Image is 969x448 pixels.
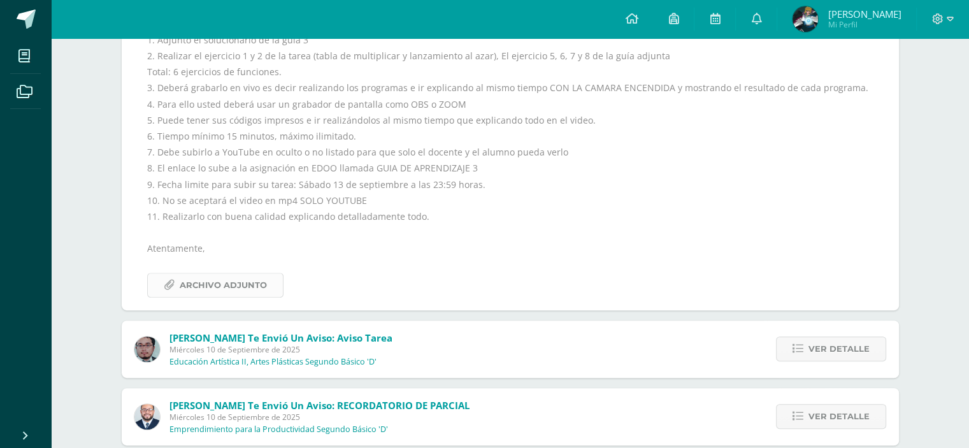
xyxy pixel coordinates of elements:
[169,357,377,367] p: Educación Artística II, Artes Plásticas Segundo Básico 'D'
[169,344,392,355] span: Miércoles 10 de Septiembre de 2025
[147,273,284,298] a: Archivo Adjunto
[828,19,901,30] span: Mi Perfil
[134,404,160,430] img: eaa624bfc361f5d4e8a554d75d1a3cf6.png
[180,273,267,297] span: Archivo Adjunto
[169,412,470,423] span: Miércoles 10 de Septiembre de 2025
[169,424,388,435] p: Emprendimiento para la Productividad Segundo Básico 'D'
[134,336,160,362] img: 5fac68162d5e1b6fbd390a6ac50e103d.png
[808,337,870,361] span: Ver detalle
[793,6,818,32] img: 113de08f92fcec3dd5f42b5e50acf197.png
[169,399,470,412] span: [PERSON_NAME] te envió un aviso: RECORDATORIO DE PARCIAL
[169,331,392,344] span: [PERSON_NAME] te envió un aviso: Aviso tarea
[828,8,901,20] span: [PERSON_NAME]
[808,405,870,428] span: Ver detalle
